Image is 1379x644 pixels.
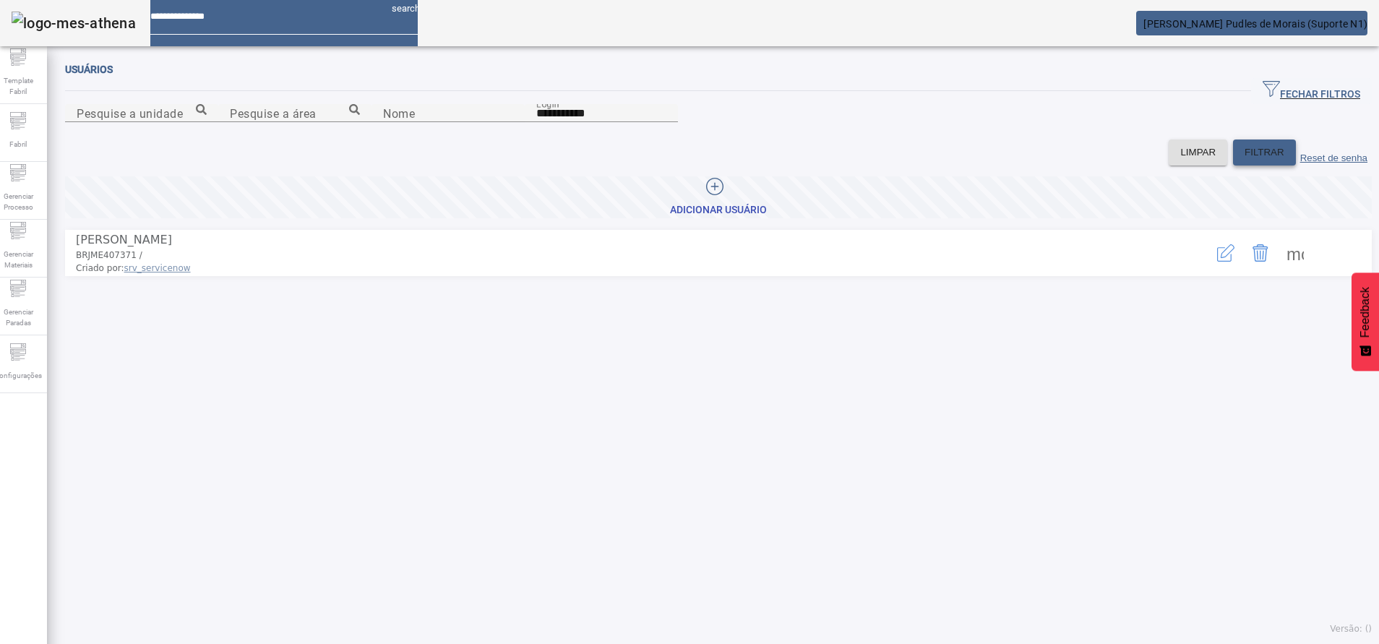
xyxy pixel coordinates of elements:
div: Adicionar Usuário [670,203,767,218]
span: srv_servicenow [124,263,191,273]
span: Versão: () [1330,624,1372,634]
input: Number [230,105,360,122]
mat-label: Pesquise a unidade [77,106,183,120]
button: LIMPAR [1169,139,1227,166]
span: Fabril [5,134,31,154]
button: Feedback - Mostrar pesquisa [1352,272,1379,371]
button: Reset de senha [1296,139,1372,166]
span: FILTRAR [1245,145,1284,160]
span: Feedback [1359,287,1372,338]
button: FECHAR FILTROS [1251,78,1372,104]
mat-label: Pesquise a área [230,106,317,120]
span: FECHAR FILTROS [1263,80,1360,102]
span: LIMPAR [1180,145,1216,160]
span: [PERSON_NAME] [76,233,172,246]
mat-label: Login [536,98,559,108]
button: Mais [1278,236,1313,270]
span: Criado por: [76,262,1153,275]
mat-label: Nome [383,106,415,120]
span: BRJME407371 / [76,250,142,260]
label: Reset de senha [1300,153,1367,163]
input: Number [77,105,207,122]
button: FILTRAR [1233,139,1296,166]
button: Delete [1243,236,1278,270]
span: [PERSON_NAME] Pudles de Morais (Suporte N1) [1143,18,1367,30]
button: Adicionar Usuário [65,176,1372,218]
img: logo-mes-athena [12,12,136,35]
span: Usuários [65,64,113,75]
